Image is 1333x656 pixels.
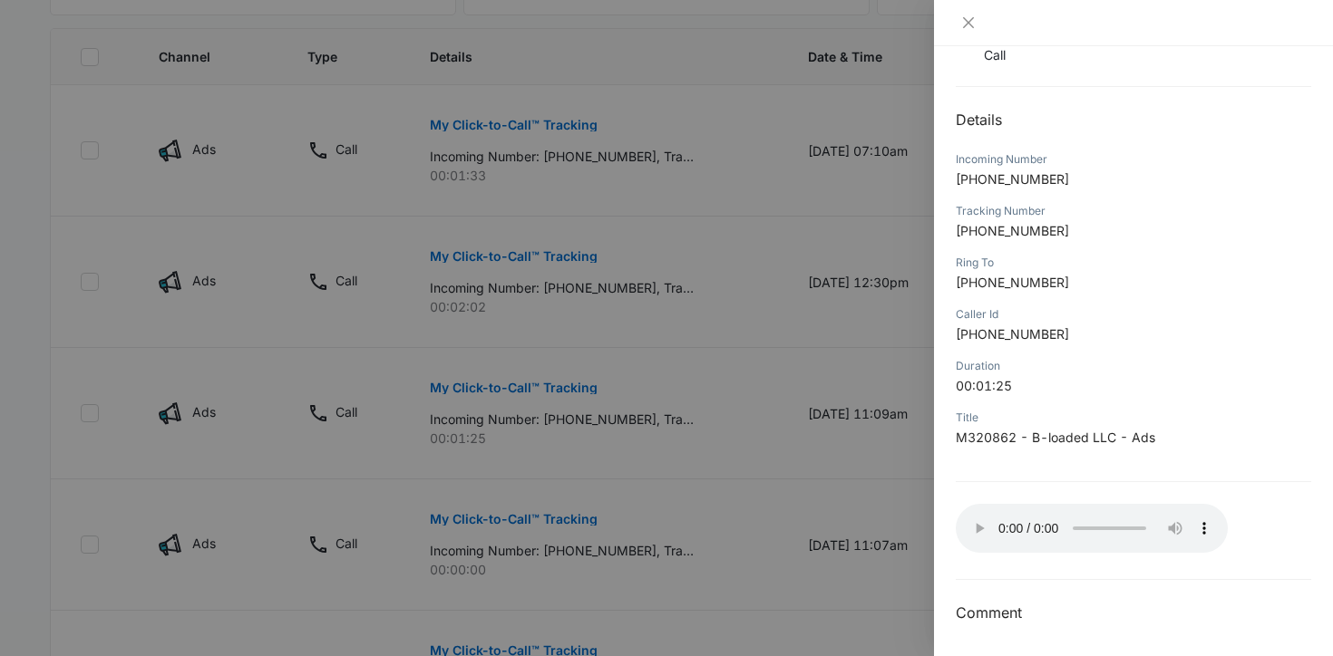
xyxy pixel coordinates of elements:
div: Duration [956,358,1311,374]
span: [PHONE_NUMBER] [956,171,1069,187]
span: [PHONE_NUMBER] [956,223,1069,238]
div: Incoming Number [956,151,1311,168]
span: close [961,15,976,30]
span: M320862 - B-loaded LLC - Ads [956,429,1155,445]
span: [PHONE_NUMBER] [956,275,1069,290]
div: Title [956,410,1311,426]
span: [PHONE_NUMBER] [956,326,1069,342]
div: Caller Id [956,306,1311,323]
h3: Comment [956,602,1311,623]
p: Call [984,45,1017,64]
button: Close [956,14,981,31]
span: 00:01:25 [956,378,1012,393]
div: Tracking Number [956,203,1311,219]
h2: Details [956,109,1311,130]
audio: Your browser does not support the audio tag. [956,504,1228,553]
div: Ring To [956,255,1311,271]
